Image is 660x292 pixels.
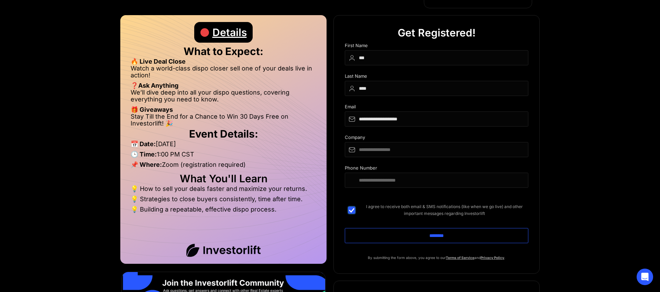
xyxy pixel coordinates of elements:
strong: 📅 Date: [131,140,156,148]
span: I agree to receive both email & SMS notifications (like when we go live) and other important mess... [361,203,528,217]
div: Details [212,22,247,43]
div: Email [345,104,528,111]
strong: Event Details: [189,128,258,140]
strong: 🎁 Giveaways [131,106,173,113]
form: DIspo Day Main Form [345,43,528,254]
a: Terms of Service [446,256,474,260]
li: We’ll dive deep into all your dispo questions, covering everything you need to know. [131,89,316,106]
strong: ❓Ask Anything [131,82,178,89]
li: 💡 Building a repeatable, effective dispo process. [131,206,316,213]
li: Watch a world-class dispo closer sell one of your deals live in action! [131,65,316,82]
strong: 📌 Where: [131,161,162,168]
li: Stay Till the End for a Chance to Win 30 Days Free on Investorlift! 🎉 [131,113,316,127]
strong: 🔥 Live Deal Close [131,58,186,65]
div: First Name [345,43,528,50]
div: Get Registered! [398,22,476,43]
strong: What to Expect: [184,45,263,57]
li: 💡 Strategies to close buyers consistently, time after time. [131,196,316,206]
h2: What You'll Learn [131,175,316,182]
li: 💡 How to sell your deals faster and maximize your returns. [131,185,316,196]
div: Last Name [345,74,528,81]
li: Zoom (registration required) [131,161,316,172]
li: 1:00 PM CST [131,151,316,161]
li: [DATE] [131,141,316,151]
div: Company [345,135,528,142]
div: Phone Number [345,165,528,173]
div: Open Intercom Messenger [637,269,653,285]
a: Privacy Policy [481,256,504,260]
strong: 🕒 Time: [131,151,157,158]
p: By submitting the form above, you agree to our and . [345,254,528,261]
